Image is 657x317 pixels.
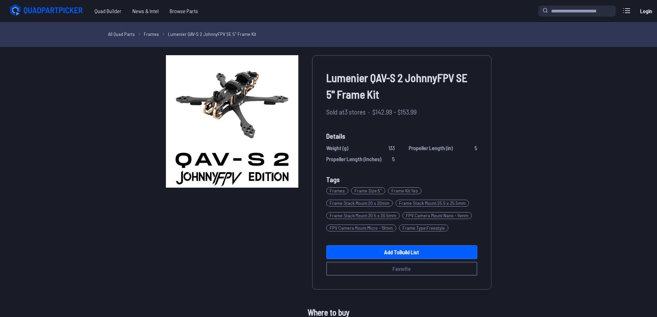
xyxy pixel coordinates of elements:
span: 133 [388,144,395,152]
a: Frames [144,30,159,38]
button: Favorite [326,262,477,276]
span: FPV Camera Mount : Micro - 19mm [326,225,396,231]
span: FPV Camera Mount : Nano - 14mm [402,212,472,219]
img: image [166,55,298,188]
a: News & Intel [127,4,164,18]
span: 5 [475,144,477,152]
span: Frames [326,187,348,194]
span: Weight (g) [326,144,348,152]
a: Add toBuild List [326,245,477,259]
span: Frame Stack Mount : 20 x 20mm [326,200,393,207]
span: · [368,107,370,117]
span: Frame Type : Freestyle [399,225,448,231]
a: FPV Camera Mount:Nano - 14mm [402,209,475,222]
a: Frame Size:5" [351,185,388,197]
a: Login [638,4,654,18]
span: Tags [326,175,340,184]
span: Propeller Length (in) [409,144,453,152]
a: Frame Stack Mount:25.5 x 25.5mm [396,197,472,209]
span: Lumenier QAV-S 2 JohnnyFPV SE 5" Frame Kit [326,69,477,102]
a: Frame Stack Mount:20 x 20mm [326,197,396,209]
a: Quad Builder [89,4,127,18]
span: Frame Stack Mount : 30.5 x 30.5mm [326,212,400,219]
a: Frames [326,185,351,197]
a: FPV Camera Mount:Micro - 19mm [326,222,399,234]
span: Propeller Length (Inches) [326,155,381,163]
span: Frame Size : 5" [351,187,385,194]
a: Frame Kit:Yes [388,185,424,197]
a: Frame Stack Mount:30.5 x 30.5mm [326,209,402,222]
a: Browse Parts [164,4,203,18]
span: Frame Kit : Yes [388,187,421,194]
span: Details [326,131,477,141]
span: $142.99 - $153.99 [372,107,417,117]
a: Lumenier QAV-S 2 JohnnyFPV SE 5" Frame Kit [168,30,256,38]
a: All Quad Parts [108,30,135,38]
span: Sold at 3 stores [326,107,366,117]
span: 5 [392,155,395,163]
span: Frame Stack Mount : 25.5 x 25.5mm [396,200,469,207]
a: Frame Type:Freestyle [399,222,451,234]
